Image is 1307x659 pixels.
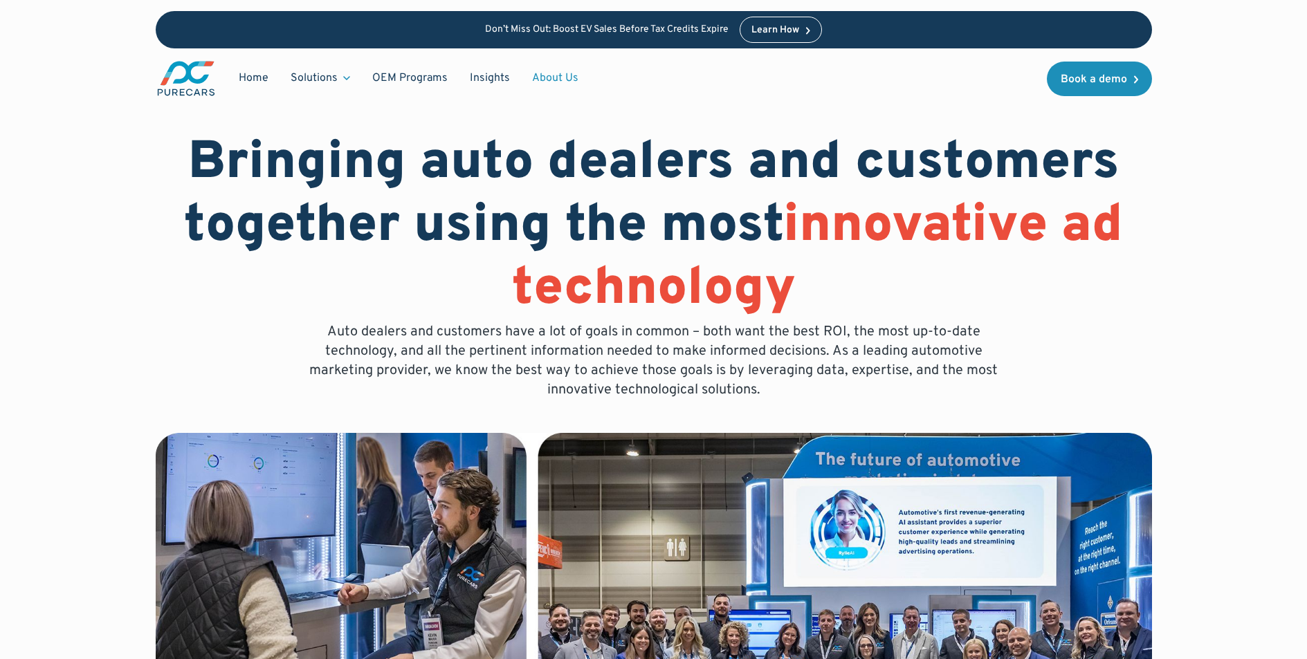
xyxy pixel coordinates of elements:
p: Auto dealers and customers have a lot of goals in common – both want the best ROI, the most up-to... [300,322,1008,400]
div: Learn How [751,26,799,35]
img: purecars logo [156,59,217,98]
p: Don’t Miss Out: Boost EV Sales Before Tax Credits Expire [485,24,729,36]
a: Learn How [740,17,822,43]
a: OEM Programs [361,65,459,91]
div: Book a demo [1061,74,1127,85]
h1: Bringing auto dealers and customers together using the most [156,133,1152,322]
div: Solutions [280,65,361,91]
a: Home [228,65,280,91]
a: About Us [521,65,589,91]
a: Book a demo [1047,62,1152,96]
span: innovative ad technology [512,194,1124,323]
div: Solutions [291,71,338,86]
a: main [156,59,217,98]
a: Insights [459,65,521,91]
